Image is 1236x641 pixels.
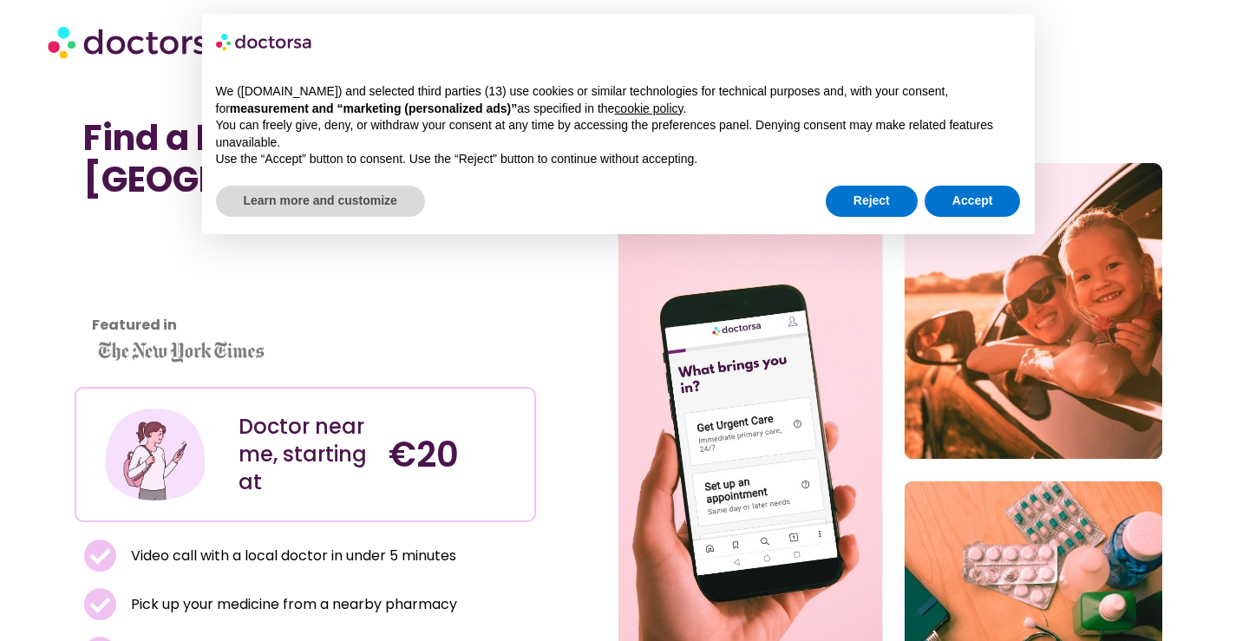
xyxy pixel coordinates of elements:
[92,315,177,335] strong: Featured in
[83,117,528,200] h1: Find a Doctor Near Me in [GEOGRAPHIC_DATA]
[389,434,521,475] h4: €20
[216,83,1021,117] p: We ([DOMAIN_NAME]) and selected third parties (13) use cookies or similar technologies for techni...
[216,186,425,217] button: Learn more and customize
[127,544,456,568] span: Video call with a local doctor in under 5 minutes
[127,592,457,617] span: Pick up your medicine from a nearby pharmacy
[83,218,239,348] iframe: Customer reviews powered by Trustpilot
[216,151,1021,168] p: Use the “Accept” button to consent. Use the “Reject” button to continue without accepting.
[239,413,371,496] div: Doctor near me, starting at
[102,402,208,507] img: Illustration depicting a young woman in a casual outfit, engaged with her smartphone. She has a p...
[230,101,517,115] strong: measurement and “marketing (personalized ads)”
[826,186,918,217] button: Reject
[216,117,1021,151] p: You can freely give, deny, or withdraw your consent at any time by accessing the preferences pane...
[925,186,1021,217] button: Accept
[216,28,313,56] img: logo
[614,101,683,115] a: cookie policy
